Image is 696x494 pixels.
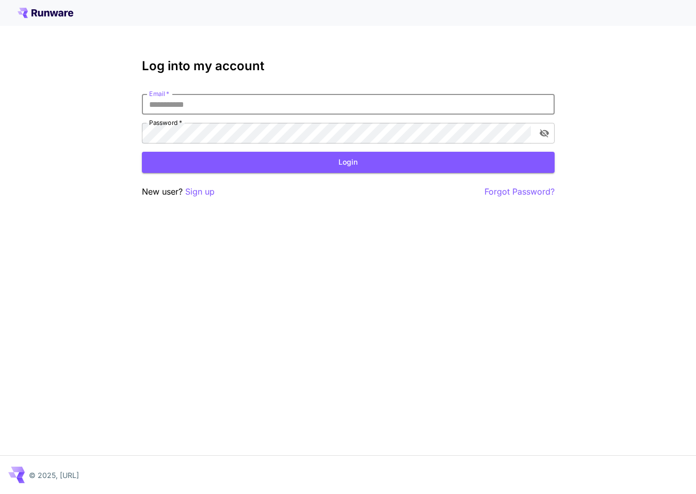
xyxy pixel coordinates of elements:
p: © 2025, [URL] [29,470,79,481]
label: Password [149,118,182,127]
label: Email [149,89,169,98]
p: New user? [142,185,215,198]
h3: Log into my account [142,59,555,73]
button: Sign up [185,185,215,198]
button: Login [142,152,555,173]
button: toggle password visibility [535,124,554,142]
button: Forgot Password? [484,185,555,198]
